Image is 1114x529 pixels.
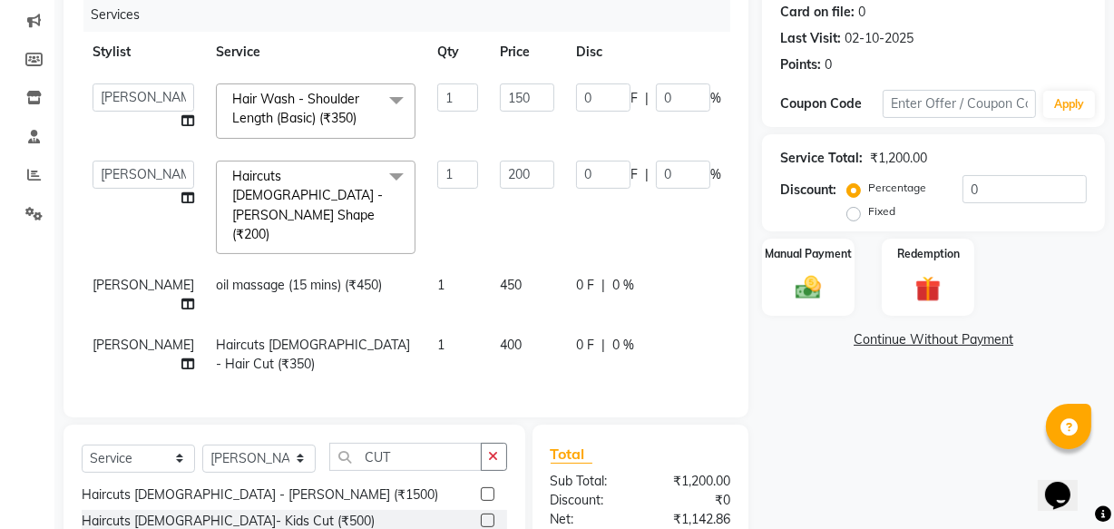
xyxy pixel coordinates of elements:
[645,165,649,184] span: |
[437,337,445,353] span: 1
[601,276,605,295] span: |
[868,180,926,196] label: Percentage
[489,32,565,73] th: Price
[858,3,865,22] div: 0
[329,443,482,471] input: Search or Scan
[640,510,744,529] div: ₹1,142.86
[500,337,522,353] span: 400
[537,510,640,529] div: Net:
[93,337,194,353] span: [PERSON_NAME]
[216,277,382,293] span: oil massage (15 mins) (₹450)
[1038,456,1096,511] iframe: chat widget
[780,181,836,200] div: Discount:
[601,336,605,355] span: |
[780,149,863,168] div: Service Total:
[537,472,640,491] div: Sub Total:
[216,337,410,372] span: Haircuts [DEMOGRAPHIC_DATA] - Hair Cut (₹350)
[576,276,594,295] span: 0 F
[426,32,489,73] th: Qty
[357,110,365,126] a: x
[537,491,640,510] div: Discount:
[640,472,744,491] div: ₹1,200.00
[630,89,638,108] span: F
[766,330,1101,349] a: Continue Without Payment
[780,55,821,74] div: Points:
[93,277,194,293] span: [PERSON_NAME]
[82,485,438,505] div: Haircuts [DEMOGRAPHIC_DATA] - [PERSON_NAME] (₹1500)
[640,491,744,510] div: ₹0
[269,226,278,242] a: x
[437,277,445,293] span: 1
[565,32,732,73] th: Disc
[883,90,1036,118] input: Enter Offer / Coupon Code
[82,32,205,73] th: Stylist
[645,89,649,108] span: |
[780,3,855,22] div: Card on file:
[787,273,829,303] img: _cash.svg
[500,277,522,293] span: 450
[845,29,914,48] div: 02-10-2025
[710,165,721,184] span: %
[825,55,832,74] div: 0
[897,246,960,262] label: Redemption
[780,94,883,113] div: Coupon Code
[576,336,594,355] span: 0 F
[868,203,895,220] label: Fixed
[232,91,359,126] span: Hair Wash - Shoulder Length (Basic) (₹350)
[1043,91,1095,118] button: Apply
[612,276,634,295] span: 0 %
[780,29,841,48] div: Last Visit:
[907,273,949,305] img: _gift.svg
[710,89,721,108] span: %
[551,445,592,464] span: Total
[630,165,638,184] span: F
[205,32,426,73] th: Service
[765,246,852,262] label: Manual Payment
[870,149,927,168] div: ₹1,200.00
[232,168,383,242] span: Haircuts [DEMOGRAPHIC_DATA] - [PERSON_NAME] Shape (₹200)
[612,336,634,355] span: 0 %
